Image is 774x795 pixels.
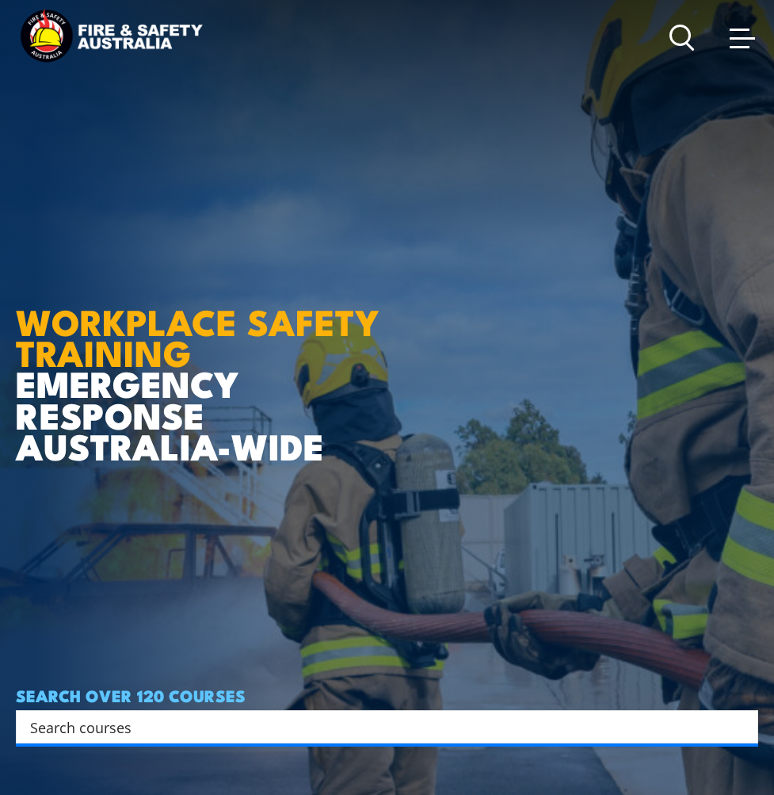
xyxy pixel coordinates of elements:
[16,686,758,704] h4: SEARCH OVER 120 COURSES
[16,226,403,461] h1: EMERGENCY RESPONSE AUSTRALIA-WIDE
[30,715,723,739] input: Search input
[33,716,726,738] form: Search form
[730,716,753,738] button: Search magnifier button
[16,293,379,379] strong: WORKPLACE SAFETY TRAINING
